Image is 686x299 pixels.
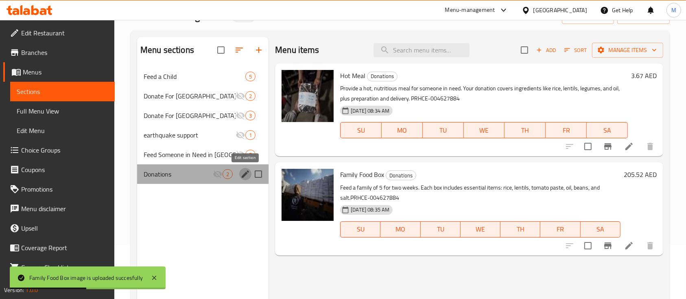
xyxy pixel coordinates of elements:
span: 5 [246,151,255,159]
button: Branch-specific-item [598,236,618,255]
span: Full Menu View [17,106,108,116]
a: Edit menu item [624,241,634,251]
div: Family Food Box image is uploaded succesfully [29,273,143,282]
span: Select section [516,41,533,59]
div: Donate For Palestine [144,91,236,101]
span: earthquake support [144,130,236,140]
h2: Menu sections [140,44,194,56]
span: 3 [246,112,255,120]
span: export [624,11,663,22]
div: Donate For Pakistan [144,111,236,120]
span: Coupons [21,165,108,175]
button: MO [382,122,423,138]
h6: 3.67 AED [631,70,657,81]
span: Hot Meal [340,70,365,82]
div: items [245,150,256,159]
a: Coverage Report [3,238,115,258]
div: Donate For [GEOGRAPHIC_DATA]3 [137,106,269,125]
span: 2 [223,170,232,178]
button: delete [640,137,660,156]
span: TH [508,124,542,136]
div: Feed Someone in Need in Lebanon [144,150,236,159]
button: TH [505,122,546,138]
span: import [568,11,607,22]
a: Menus [3,62,115,82]
span: Menus [23,67,108,77]
div: Menu-management [445,5,495,15]
div: Donate For [GEOGRAPHIC_DATA]2 [137,86,269,106]
svg: Inactive section [236,150,245,159]
span: Sort items [559,44,592,57]
span: Feed Someone in Need in [GEOGRAPHIC_DATA] [144,150,236,159]
button: SU [340,221,380,238]
span: 1.0.0 [25,285,38,295]
span: MO [385,124,419,136]
span: Feed a Child [144,72,245,81]
span: SA [590,124,625,136]
h6: 205.52 AED [624,169,657,180]
div: Donations [367,72,398,81]
a: Promotions [3,179,115,199]
span: Family Food Box [340,168,384,181]
span: Version: [4,285,24,295]
a: Branches [3,43,115,62]
span: TU [426,124,461,136]
button: TU [421,221,461,238]
button: FR [540,221,580,238]
button: Branch-specific-item [598,137,618,156]
span: SU [344,223,377,235]
button: WE [464,122,505,138]
button: Sort [562,44,589,57]
a: Full Menu View [10,101,115,121]
div: Feed a Child5 [137,67,269,86]
span: Sections [17,87,108,96]
img: Hot Meal [282,70,334,122]
span: Donations [386,171,416,180]
div: earthquake support1 [137,125,269,145]
a: Menu disclaimer [3,199,115,218]
span: Sort sections [229,40,249,60]
div: items [245,130,256,140]
button: Add section [249,40,269,60]
span: Donate For [GEOGRAPHIC_DATA] [144,91,236,101]
span: FR [544,223,577,235]
a: Grocery Checklist [3,258,115,277]
span: 1 [246,131,255,139]
a: Edit menu item [624,142,634,151]
button: TH [500,221,540,238]
input: search [374,43,470,57]
span: MO [384,223,417,235]
button: Add [533,44,559,57]
div: items [245,72,256,81]
span: Select to update [579,237,596,254]
button: TU [423,122,464,138]
span: Manage items [599,45,657,55]
span: Menu disclaimer [21,204,108,214]
span: Upsell [21,223,108,233]
nav: Menu sections [137,63,269,187]
span: WE [467,124,502,136]
span: FR [549,124,583,136]
span: Add [535,46,557,55]
a: Upsell [3,218,115,238]
span: Coverage Report [21,243,108,253]
span: SU [344,124,378,136]
span: M [671,6,676,15]
span: 2 [246,92,255,100]
svg: Inactive section [236,111,245,120]
button: delete [640,236,660,255]
svg: Inactive section [236,130,245,140]
img: Family Food Box [282,169,334,221]
span: Select all sections [212,41,229,59]
span: TH [504,223,537,235]
button: FR [546,122,587,138]
span: Donations [144,169,213,179]
a: Sections [10,82,115,101]
a: Coupons [3,160,115,179]
span: Grocery Checklist [21,262,108,272]
a: Choice Groups [3,140,115,160]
